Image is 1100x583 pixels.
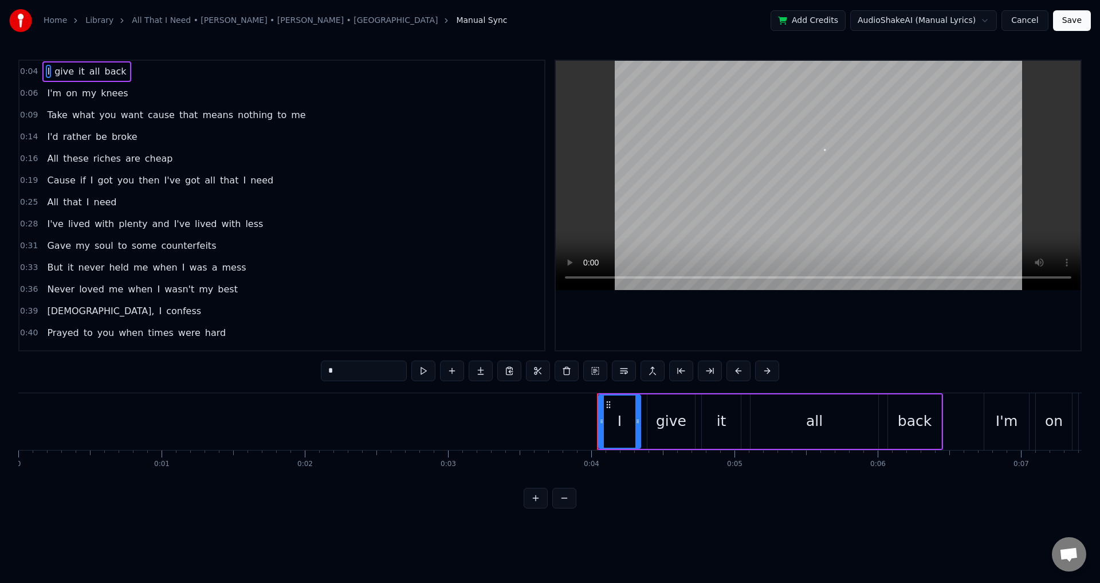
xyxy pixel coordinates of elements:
span: was [188,261,208,274]
span: I've [173,217,191,230]
span: less [244,217,264,230]
button: Save [1053,10,1091,31]
span: times [147,326,174,339]
div: I [618,410,622,432]
span: I've [46,217,64,230]
span: give [53,65,75,78]
span: a [211,261,219,274]
div: 0:07 [1013,460,1029,469]
span: All [46,195,60,209]
div: 0 [17,460,21,469]
span: my [74,239,91,252]
span: on [65,87,78,100]
span: me [290,108,307,122]
span: All [46,152,60,165]
span: Cause [46,174,76,187]
span: when [117,326,144,339]
span: 0:31 [20,240,38,252]
span: never [77,261,106,274]
div: 0:01 [154,460,170,469]
span: counterfeits [160,239,217,252]
span: lived [194,217,218,230]
span: means [201,108,234,122]
span: I [181,261,186,274]
span: I [158,304,163,318]
span: knees [100,87,129,100]
span: lived [67,217,91,230]
span: you [98,108,117,122]
span: all [88,65,101,78]
button: Cancel [1001,10,1048,31]
div: 0:06 [870,460,886,469]
span: I'm [46,87,62,100]
span: I [85,195,91,209]
span: 0:14 [20,131,38,143]
span: I've [163,174,182,187]
span: back [104,65,128,78]
span: my [199,348,215,361]
div: 0:04 [584,460,599,469]
span: it [77,65,86,78]
span: with [93,217,115,230]
span: Manual Sync [456,15,507,26]
span: confess [165,304,202,318]
span: it [96,348,104,361]
span: I [89,174,95,187]
span: soul [93,239,115,252]
span: you [116,174,135,187]
span: that [62,195,83,209]
div: all [806,410,823,432]
span: Prayed [46,326,80,339]
span: 0:28 [20,218,38,230]
span: to [82,326,94,339]
span: it [66,261,75,274]
span: need [93,195,118,209]
span: if [79,174,87,187]
span: Take [46,108,68,122]
span: were [177,326,202,339]
span: I'd [46,130,59,143]
span: me [108,283,124,296]
span: But [46,261,64,274]
span: to [276,108,288,122]
span: But [46,348,64,361]
span: 0:40 [20,327,38,339]
span: I [242,174,247,187]
span: 0:16 [20,153,38,165]
nav: breadcrumb [44,15,508,26]
span: I [46,65,51,78]
span: got [97,174,114,187]
span: 0:19 [20,175,38,186]
span: withheld [155,348,197,361]
div: 0:05 [727,460,742,469]
div: I'm [996,410,1018,432]
span: when [151,261,178,274]
span: and [151,217,171,230]
span: got [184,174,201,187]
span: easy [129,348,152,361]
div: back [898,410,932,432]
span: 0:39 [20,306,38,317]
span: plenty [117,217,148,230]
span: that [178,108,199,122]
a: Öppna chatt [1052,537,1086,572]
span: when [66,348,93,361]
span: be [95,130,108,143]
a: Home [44,15,67,26]
a: All That I Need • [PERSON_NAME] • [PERSON_NAME] • [GEOGRAPHIC_DATA] [132,15,438,26]
span: broke [111,130,139,143]
span: are [124,152,142,165]
a: Library [85,15,113,26]
span: you [96,326,115,339]
div: it [717,410,726,432]
span: me [132,261,149,274]
span: was [107,348,127,361]
span: 0:36 [20,284,38,295]
span: with [220,217,242,230]
span: 0:33 [20,262,38,273]
span: my [81,87,97,100]
span: to [117,239,128,252]
span: need [249,174,274,187]
span: [DEMOGRAPHIC_DATA], [46,304,155,318]
span: hard [204,326,227,339]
